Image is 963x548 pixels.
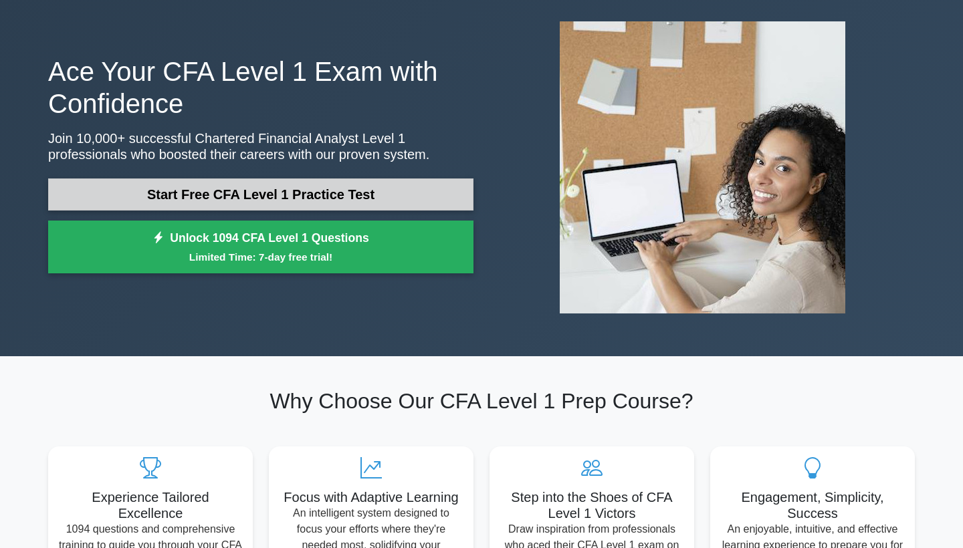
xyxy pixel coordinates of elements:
[48,55,473,120] h1: Ace Your CFA Level 1 Exam with Confidence
[48,388,915,414] h2: Why Choose Our CFA Level 1 Prep Course?
[65,249,457,265] small: Limited Time: 7-day free trial!
[280,489,463,505] h5: Focus with Adaptive Learning
[721,489,904,521] h5: Engagement, Simplicity, Success
[48,130,473,162] p: Join 10,000+ successful Chartered Financial Analyst Level 1 professionals who boosted their caree...
[48,221,473,274] a: Unlock 1094 CFA Level 1 QuestionsLimited Time: 7-day free trial!
[500,489,683,521] h5: Step into the Shoes of CFA Level 1 Victors
[48,178,473,211] a: Start Free CFA Level 1 Practice Test
[59,489,242,521] h5: Experience Tailored Excellence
